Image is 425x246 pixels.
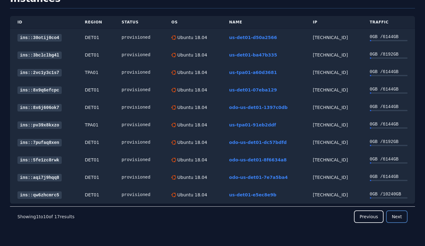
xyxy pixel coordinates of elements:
[222,16,305,29] th: Name
[305,16,362,29] th: IP
[171,70,176,75] img: Ubuntu 18.04
[17,121,62,129] a: ins::pv39x8kxzo
[122,122,156,128] div: provisioned
[229,122,276,127] a: us-tpa01-91eb2ddf
[85,69,107,76] div: TPA01
[370,139,408,145] div: 0 GB / 8192 GB
[370,191,408,197] div: 0 GB / 10240 GB
[176,122,207,128] div: Ubuntu 18.04
[122,52,156,58] div: provisioned
[17,214,74,220] p: Showing to of results
[370,51,408,57] div: 0 GB / 8192 GB
[171,158,176,162] img: Ubuntu 18.04
[176,104,207,111] div: Ubuntu 18.04
[122,87,156,93] div: provisioned
[313,192,355,198] div: [TECHNICAL_ID]
[85,104,107,111] div: DET01
[370,121,408,127] div: 0 GB / 6144 GB
[85,87,107,93] div: DET01
[313,139,355,145] div: [TECHNICAL_ID]
[17,86,62,94] a: ins::8x9q6efcpc
[370,156,408,162] div: 0 GB / 6144 GB
[313,157,355,163] div: [TECHNICAL_ID]
[122,139,156,145] div: provisioned
[229,157,287,162] a: odo-us-det01-8f6634a8
[176,52,207,58] div: Ubuntu 18.04
[122,69,156,76] div: provisioned
[164,16,222,29] th: OS
[370,69,408,75] div: 0 GB / 6144 GB
[313,174,355,180] div: [TECHNICAL_ID]
[229,192,276,197] a: us-det01-e5ec8e9b
[176,174,207,180] div: Ubuntu 18.04
[229,70,277,75] a: us-tpa01-a60d3681
[85,157,107,163] div: DET01
[10,206,415,227] nav: Pagination
[17,156,62,164] a: ins::5fe1zc8rwk
[114,16,164,29] th: Status
[85,174,107,180] div: DET01
[176,69,207,76] div: Ubuntu 18.04
[85,34,107,41] div: DET01
[171,105,176,110] img: Ubuntu 18.04
[171,53,176,57] img: Ubuntu 18.04
[370,174,408,180] div: 0 GB / 6144 GB
[85,52,107,58] div: DET01
[362,16,415,29] th: Traffic
[313,34,355,41] div: [TECHNICAL_ID]
[176,192,207,198] div: Ubuntu 18.04
[313,87,355,93] div: [TECHNICAL_ID]
[313,52,355,58] div: [TECHNICAL_ID]
[229,175,288,180] a: odo-us-det01-7e7a5ba4
[171,193,176,197] img: Ubuntu 18.04
[176,87,207,93] div: Ubuntu 18.04
[370,86,408,92] div: 0 GB / 6144 GB
[85,192,107,198] div: DET01
[176,34,207,41] div: Ubuntu 18.04
[17,52,62,59] a: ins::3bclclbg4l
[122,104,156,111] div: provisioned
[313,104,355,111] div: [TECHNICAL_ID]
[313,69,355,76] div: [TECHNICAL_ID]
[171,88,176,92] img: Ubuntu 18.04
[17,69,62,76] a: ins::2vc1y3c1s7
[386,210,408,223] button: Next
[17,139,62,146] a: ins::7pufaq8xen
[354,210,384,223] button: Previous
[229,87,277,92] a: us-det01-07eba129
[171,140,176,145] img: Ubuntu 18.04
[17,191,62,199] a: ins::qw6zhcmrc5
[36,214,39,219] span: 1
[229,140,287,145] a: odo-us-det01-dc57bdfd
[122,174,156,180] div: provisioned
[229,105,288,110] a: odo-us-det01-1397c0db
[17,174,62,181] a: ins::aqi7j9hqq8
[370,34,408,40] div: 0 GB / 6144 GB
[122,157,156,163] div: provisioned
[229,35,277,40] a: us-det01-d50a2566
[229,52,277,57] a: us-det01-ba47b335
[17,34,62,42] a: ins::30otij0co4
[313,122,355,128] div: [TECHNICAL_ID]
[54,214,60,219] span: 17
[370,104,408,110] div: 0 GB / 6144 GB
[176,157,207,163] div: Ubuntu 18.04
[122,34,156,41] div: provisioned
[85,139,107,145] div: DET01
[171,123,176,127] img: Ubuntu 18.04
[43,214,49,219] span: 10
[77,16,114,29] th: Region
[171,175,176,180] img: Ubuntu 18.04
[122,192,156,198] div: provisioned
[171,35,176,40] img: Ubuntu 18.04
[85,122,107,128] div: TPA01
[10,16,77,29] th: ID
[176,139,207,145] div: Ubuntu 18.04
[17,104,62,111] a: ins::8x6j606ok7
